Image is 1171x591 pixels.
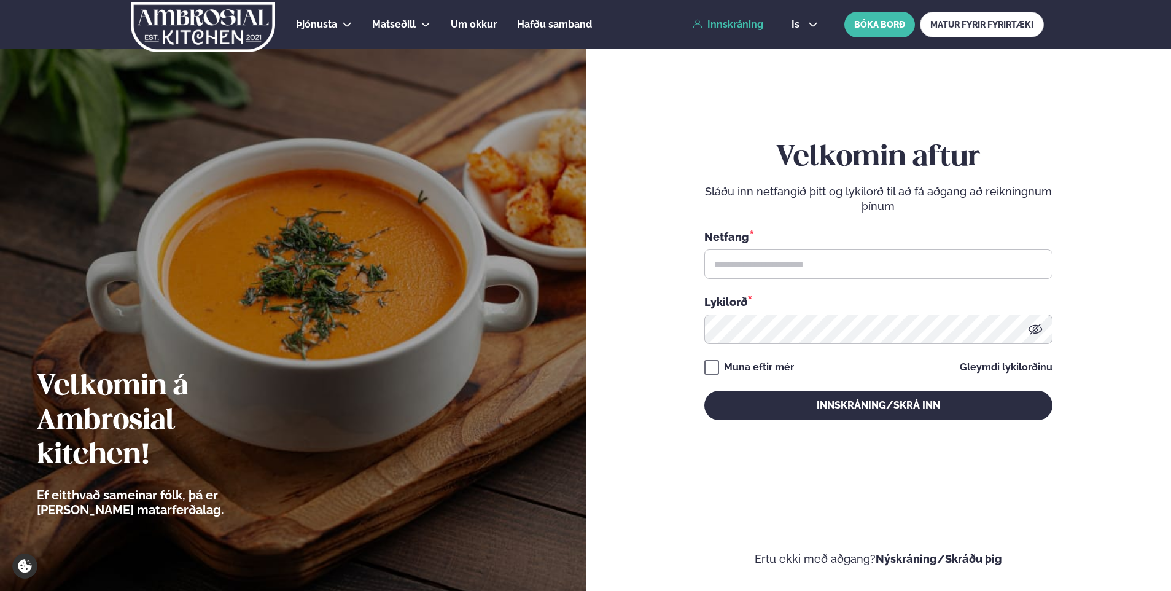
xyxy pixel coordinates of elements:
[517,18,592,30] span: Hafðu samband
[782,20,828,29] button: is
[704,391,1052,420] button: Innskráning/Skrá inn
[920,12,1044,37] a: MATUR FYRIR FYRIRTÆKI
[517,17,592,32] a: Hafðu samband
[623,552,1135,566] p: Ertu ekki með aðgang?
[704,141,1052,175] h2: Velkomin aftur
[296,17,337,32] a: Þjónusta
[12,554,37,579] a: Cookie settings
[296,18,337,30] span: Þjónusta
[704,294,1052,310] div: Lykilorð
[704,184,1052,214] p: Sláðu inn netfangið þitt og lykilorð til að fá aðgang að reikningnum þínum
[130,2,276,52] img: logo
[960,362,1052,372] a: Gleymdi lykilorðinu
[704,229,1052,245] div: Netfang
[451,18,497,30] span: Um okkur
[37,488,292,517] p: Ef eitthvað sameinar fólk, þá er [PERSON_NAME] matarferðalag.
[876,552,1002,565] a: Nýskráning/Skráðu þig
[693,19,763,30] a: Innskráning
[372,18,416,30] span: Matseðill
[372,17,416,32] a: Matseðill
[844,12,915,37] button: BÓKA BORÐ
[37,370,292,473] h2: Velkomin á Ambrosial kitchen!
[451,17,497,32] a: Um okkur
[792,20,803,29] span: is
